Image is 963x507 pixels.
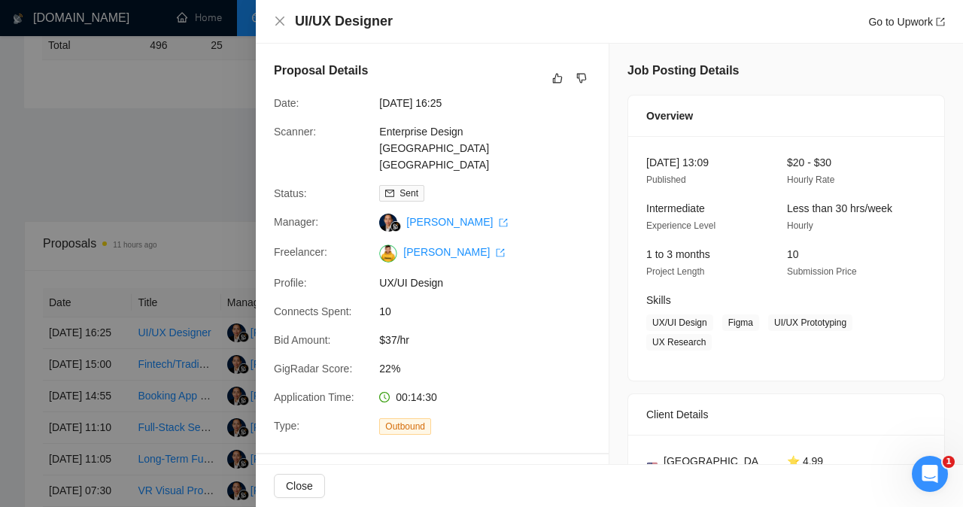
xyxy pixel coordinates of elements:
button: Close [274,15,286,28]
span: Less than 30 hrs/week [787,202,892,214]
img: c124G8g9BNfZ0UqIt0-0cTE6bqWSe6Br9unnlx_yTX7pTyzZ5SjC38f71Dr7YnD2Zu [379,244,397,263]
span: [DATE] 13:09 [646,156,709,168]
a: Go to Upworkexport [868,16,945,28]
a: Enterprise Design [GEOGRAPHIC_DATA] [GEOGRAPHIC_DATA] [379,126,489,171]
iframe: Intercom live chat [912,456,948,492]
span: Intermediate [646,202,705,214]
span: GigRadar Score: [274,363,352,375]
span: export [496,248,505,257]
span: Outbound [379,418,431,435]
span: Connects Spent: [274,305,352,317]
span: Sent [399,188,418,199]
span: Close [286,478,313,494]
a: [PERSON_NAME] export [406,216,508,228]
img: gigradar-bm.png [390,221,401,232]
span: mail [385,189,394,198]
span: [GEOGRAPHIC_DATA] [664,453,763,486]
h5: Proposal Details [274,62,368,80]
span: Date: [274,97,299,109]
span: export [499,218,508,227]
span: close [274,15,286,27]
span: $37/hr [379,332,605,348]
span: Application Time: [274,391,354,403]
button: Close [274,474,325,498]
span: 00:14:30 [396,391,437,403]
span: UX Research [646,334,712,351]
span: Hourly Rate [787,175,834,185]
span: UX/UI Design [646,314,713,331]
span: Skills [646,294,671,306]
span: Profile: [274,277,307,289]
span: export [936,17,945,26]
img: 🇺🇸 [647,461,658,472]
span: 1 [943,456,955,468]
span: 10 [787,248,799,260]
span: Status: [274,187,307,199]
span: Figma [722,314,759,331]
button: like [548,69,567,87]
span: 10 [379,303,605,320]
span: Project Length [646,266,704,277]
span: Overview [646,108,693,124]
h5: Job Posting Details [627,62,739,80]
span: dislike [576,72,587,84]
span: Manager: [274,216,318,228]
span: Hourly [787,220,813,231]
a: [PERSON_NAME] export [403,246,505,258]
span: Bid Amount: [274,334,331,346]
span: ⭐ 4.99 [787,455,823,467]
span: clock-circle [379,392,390,402]
span: Experience Level [646,220,715,231]
span: Scanner: [274,126,316,138]
span: $20 - $30 [787,156,831,168]
div: Client Details [646,394,926,435]
span: UX/UI Design [379,275,605,291]
span: Type: [274,420,299,432]
span: like [552,72,563,84]
span: 22% [379,360,605,377]
span: [DATE] 16:25 [379,95,605,111]
span: Submission Price [787,266,857,277]
span: Freelancer: [274,246,327,258]
button: dislike [573,69,591,87]
span: Published [646,175,686,185]
h4: UI/UX Designer [295,12,393,31]
span: 1 to 3 months [646,248,710,260]
span: UI/UX Prototyping [768,314,852,331]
